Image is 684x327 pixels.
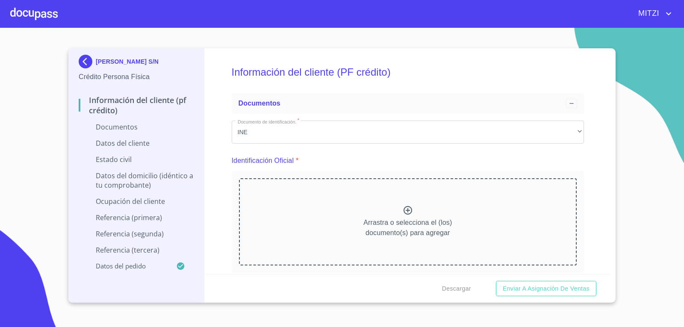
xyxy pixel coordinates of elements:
div: INE [232,121,584,144]
p: Referencia (primera) [79,213,194,222]
p: Referencia (segunda) [79,229,194,239]
p: Datos del cliente [79,138,194,148]
div: [PERSON_NAME] S/N [79,55,194,72]
img: Docupass spot blue [79,55,96,68]
p: Documentos [79,122,194,132]
div: Documentos [232,93,584,114]
span: MITZI [632,7,663,21]
p: Identificación Oficial [232,156,294,166]
p: Estado Civil [79,155,194,164]
p: Información del cliente (PF crédito) [79,95,194,115]
p: Ocupación del Cliente [79,197,194,206]
span: Enviar a Asignación de Ventas [503,283,590,294]
p: Datos del pedido [79,262,176,270]
button: account of current user [632,7,674,21]
h5: Información del cliente (PF crédito) [232,55,584,90]
span: Documentos [239,100,280,107]
p: Referencia (tercera) [79,245,194,255]
p: Datos del domicilio (idéntico a tu comprobante) [79,171,194,190]
span: Descargar [442,283,471,294]
p: Arrastra o selecciona el (los) documento(s) para agregar [363,218,452,238]
button: Enviar a Asignación de Ventas [496,281,596,297]
button: Descargar [439,281,475,297]
p: [PERSON_NAME] S/N [96,58,159,65]
p: Crédito Persona Física [79,72,194,82]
